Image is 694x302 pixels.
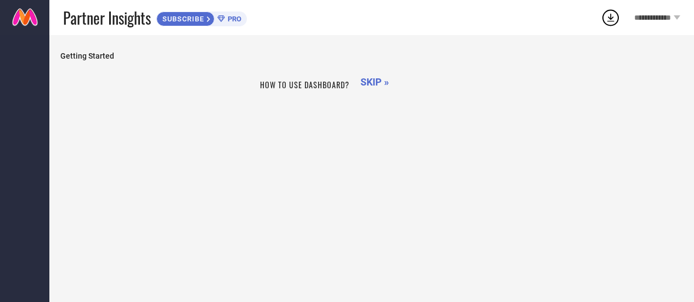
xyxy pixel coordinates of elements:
span: Getting Started [60,52,683,60]
span: Partner Insights [63,7,151,29]
h1: How to use dashboard? [260,79,349,90]
span: PRO [225,15,241,23]
div: Open download list [601,8,620,27]
span: SKIP » [360,76,389,88]
a: SUBSCRIBEPRO [156,9,247,26]
span: SUBSCRIBE [157,15,207,23]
